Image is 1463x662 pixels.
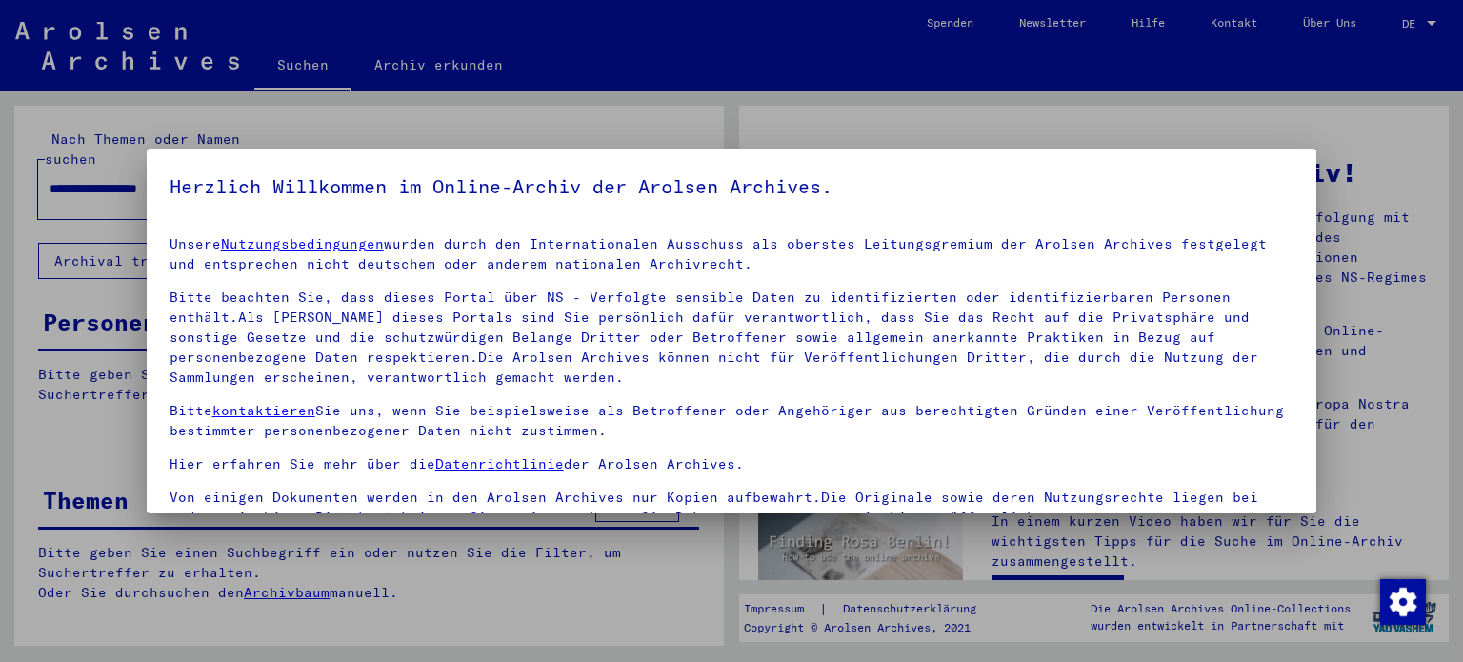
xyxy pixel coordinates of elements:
p: Bitte Sie uns, wenn Sie beispielsweise als Betroffener oder Angehöriger aus berechtigten Gründen ... [170,401,1294,441]
p: Bitte beachten Sie, dass dieses Portal über NS - Verfolgte sensible Daten zu identifizierten oder... [170,288,1294,388]
img: Zustimmung ändern [1380,579,1426,625]
a: Nutzungsbedingungen [221,235,384,252]
div: Zustimmung ändern [1379,578,1425,624]
p: Hier erfahren Sie mehr über die der Arolsen Archives. [170,454,1294,474]
h5: Herzlich Willkommen im Online-Archiv der Arolsen Archives. [170,171,1294,202]
p: Von einigen Dokumenten werden in den Arolsen Archives nur Kopien aufbewahrt.Die Originale sowie d... [170,488,1294,528]
a: Datenrichtlinie [435,455,564,472]
p: Unsere wurden durch den Internationalen Ausschuss als oberstes Leitungsgremium der Arolsen Archiv... [170,234,1294,274]
a: kontaktieren Sie uns [358,509,530,526]
a: kontaktieren [212,402,315,419]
